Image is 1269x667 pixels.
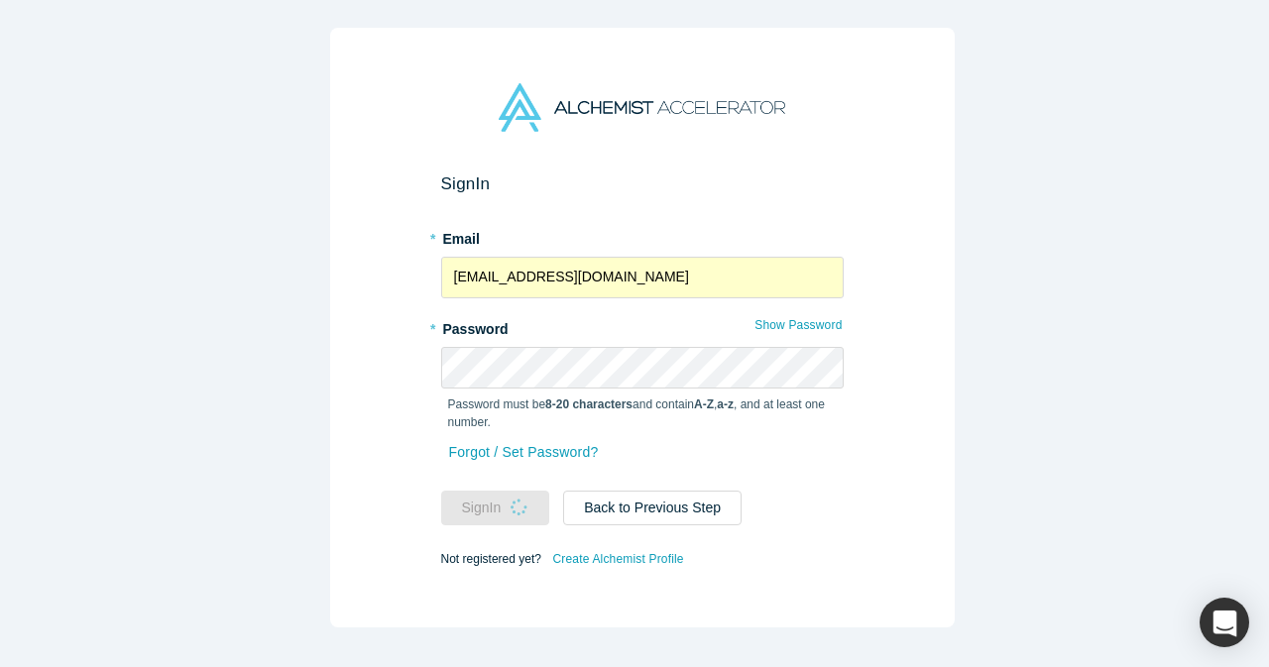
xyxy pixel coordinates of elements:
span: Not registered yet? [441,551,541,565]
strong: 8-20 characters [545,397,633,411]
button: SignIn [441,491,550,525]
label: Password [441,312,844,340]
h2: Sign In [441,173,844,194]
button: Back to Previous Step [563,491,742,525]
a: Create Alchemist Profile [551,546,684,572]
strong: A-Z [694,397,714,411]
button: Show Password [753,312,843,338]
img: Alchemist Accelerator Logo [499,83,784,132]
a: Forgot / Set Password? [448,435,600,470]
label: Email [441,222,844,250]
p: Password must be and contain , , and at least one number. [448,395,837,431]
strong: a-z [717,397,734,411]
